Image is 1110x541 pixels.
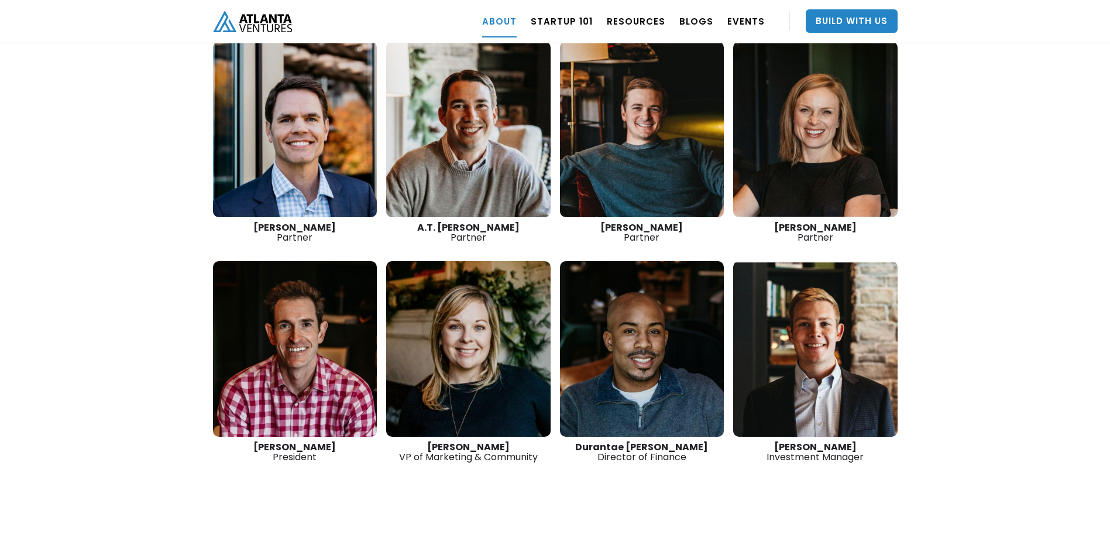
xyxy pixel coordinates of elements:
strong: A.T. [PERSON_NAME] [417,221,520,234]
strong: [PERSON_NAME] [774,440,857,454]
a: EVENTS [727,5,765,37]
div: Partner [560,222,724,242]
strong: [PERSON_NAME] [427,440,510,454]
strong: Durantae [PERSON_NAME] [575,440,708,454]
a: BLOGS [679,5,713,37]
a: Build With Us [806,9,898,33]
div: Director of Finance [560,442,724,462]
strong: [PERSON_NAME] [253,440,336,454]
a: RESOURCES [607,5,665,37]
div: VP of Marketing & Community [386,442,551,462]
strong: [PERSON_NAME] [600,221,683,234]
div: Investment Manager [733,442,898,462]
div: Partner [386,222,551,242]
div: Partner [213,222,377,242]
strong: [PERSON_NAME] [253,221,336,234]
a: ABOUT [482,5,517,37]
strong: [PERSON_NAME] [774,221,857,234]
div: President [213,442,377,462]
div: Partner [733,222,898,242]
a: Startup 101 [531,5,593,37]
